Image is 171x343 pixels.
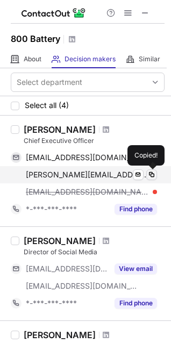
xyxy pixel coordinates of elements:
[24,124,96,135] div: [PERSON_NAME]
[24,247,165,257] div: Director of Social Media
[115,204,157,215] button: Reveal Button
[25,101,69,110] span: Select all (4)
[17,77,82,88] div: Select department
[139,55,160,63] span: Similar
[26,170,149,180] span: [PERSON_NAME][EMAIL_ADDRESS][DOMAIN_NAME]
[26,264,108,274] span: [EMAIL_ADDRESS][DOMAIN_NAME]
[24,330,96,340] div: [PERSON_NAME]
[26,187,149,197] span: [EMAIL_ADDRESS][DOMAIN_NAME]
[26,153,149,162] span: [EMAIL_ADDRESS][DOMAIN_NAME]
[24,235,96,246] div: [PERSON_NAME]
[65,55,116,63] span: Decision makers
[22,6,86,19] img: ContactOut v5.3.10
[115,263,157,274] button: Reveal Button
[24,55,41,63] span: About
[26,281,138,291] span: [EMAIL_ADDRESS][DOMAIN_NAME]
[24,136,165,146] div: Chief Executive Officer
[11,32,60,45] h1: 800 Battery
[115,298,157,309] button: Reveal Button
